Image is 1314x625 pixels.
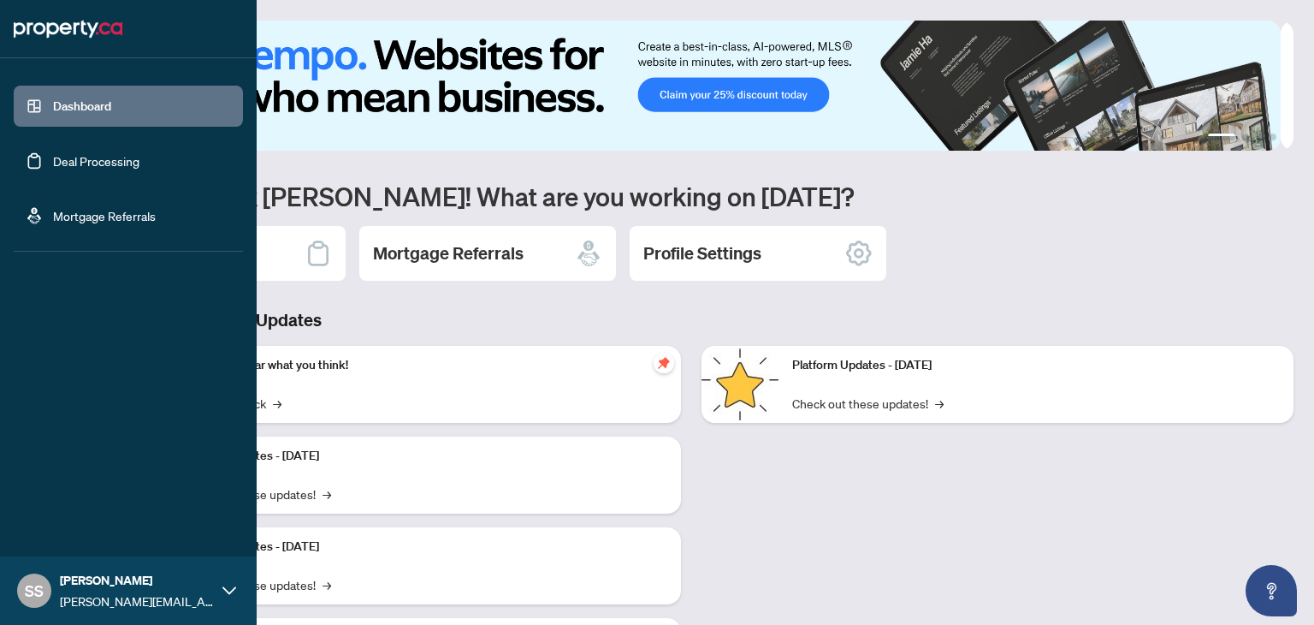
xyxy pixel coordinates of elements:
h1: Welcome back [PERSON_NAME]! What are you working on [DATE]? [89,180,1293,212]
p: Platform Updates - [DATE] [180,538,667,557]
button: 4 [1270,134,1276,140]
span: → [273,394,281,413]
a: Deal Processing [53,153,139,169]
p: Platform Updates - [DATE] [180,447,667,466]
span: → [935,394,944,413]
button: 1 [1208,134,1235,140]
h3: Brokerage & Industry Updates [89,308,1293,332]
h2: Mortgage Referrals [373,241,524,265]
p: We want to hear what you think! [180,356,667,375]
span: → [323,575,331,594]
a: Mortgage Referrals [53,208,156,223]
img: logo [14,15,122,43]
a: Dashboard [53,98,111,114]
span: → [323,485,331,503]
img: Platform Updates - June 23, 2025 [701,346,778,423]
button: 2 [1242,134,1249,140]
button: Open asap [1246,565,1297,616]
button: 3 [1256,134,1263,140]
p: Platform Updates - [DATE] [792,356,1280,375]
a: Check out these updates!→ [792,394,944,413]
h2: Profile Settings [643,241,761,265]
span: SS [25,579,44,603]
span: [PERSON_NAME][EMAIL_ADDRESS][DOMAIN_NAME] [60,592,214,610]
img: Slide 0 [89,21,1281,151]
span: [PERSON_NAME] [60,571,214,590]
span: pushpin [654,353,674,373]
